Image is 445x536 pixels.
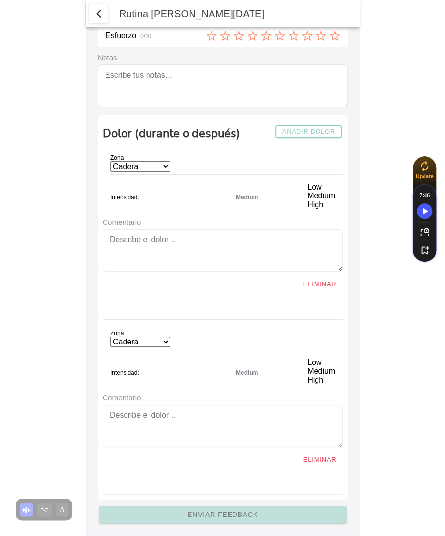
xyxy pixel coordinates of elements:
h4: Dolor (durante o después) [103,128,240,139]
span: Intensidad: [110,369,139,376]
label: Notas [98,53,348,62]
ion-button: Eliminar [297,453,341,466]
ion-label: High [307,376,335,385]
ion-label: Low [307,183,335,192]
ion-label: High [307,200,335,209]
ion-label: Medium [307,192,335,200]
ion-title: Rutina [PERSON_NAME][DATE] [109,8,360,20]
ion-label: Zona [110,154,279,164]
ion-label: Low [307,358,335,367]
ion-label: Esfuerzo [106,31,206,40]
ion-button: Añadir dolor [275,125,342,138]
label: Comentario [103,218,343,226]
label: Comentario [103,393,343,402]
small: 0/10 [140,33,151,40]
span: Intensidad: [110,194,139,201]
ion-label: Medium [307,367,335,376]
ion-button: Eliminar [297,278,341,291]
span: Medium [235,194,257,201]
span: Medium [235,369,257,376]
ion-label: Zona [110,330,279,340]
